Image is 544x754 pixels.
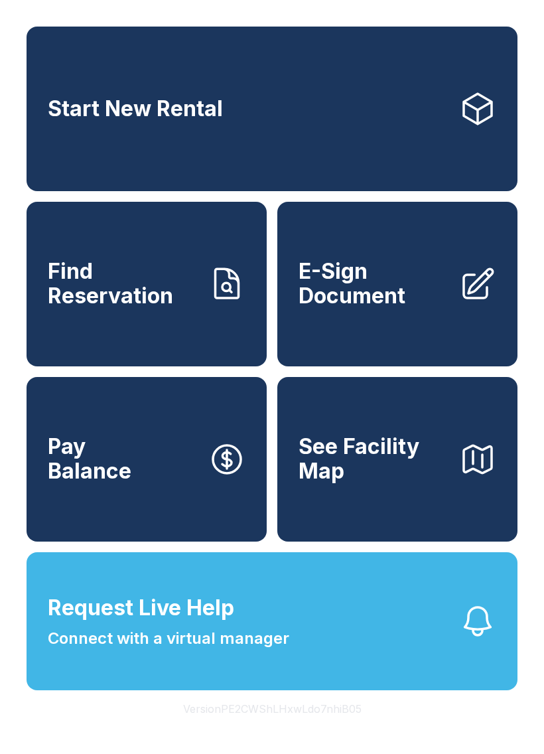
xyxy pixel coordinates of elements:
a: PayBalance [27,377,267,542]
span: Pay Balance [48,435,131,483]
a: Start New Rental [27,27,517,191]
span: Request Live Help [48,592,234,624]
span: See Facility Map [299,435,448,483]
button: VersionPE2CWShLHxwLdo7nhiB05 [172,690,372,727]
span: Start New Rental [48,97,223,121]
a: E-Sign Document [277,202,517,366]
a: Find Reservation [27,202,267,366]
span: Find Reservation [48,260,198,308]
button: Request Live HelpConnect with a virtual manager [27,552,517,690]
button: See Facility Map [277,377,517,542]
span: E-Sign Document [299,260,448,308]
span: Connect with a virtual manager [48,627,289,650]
